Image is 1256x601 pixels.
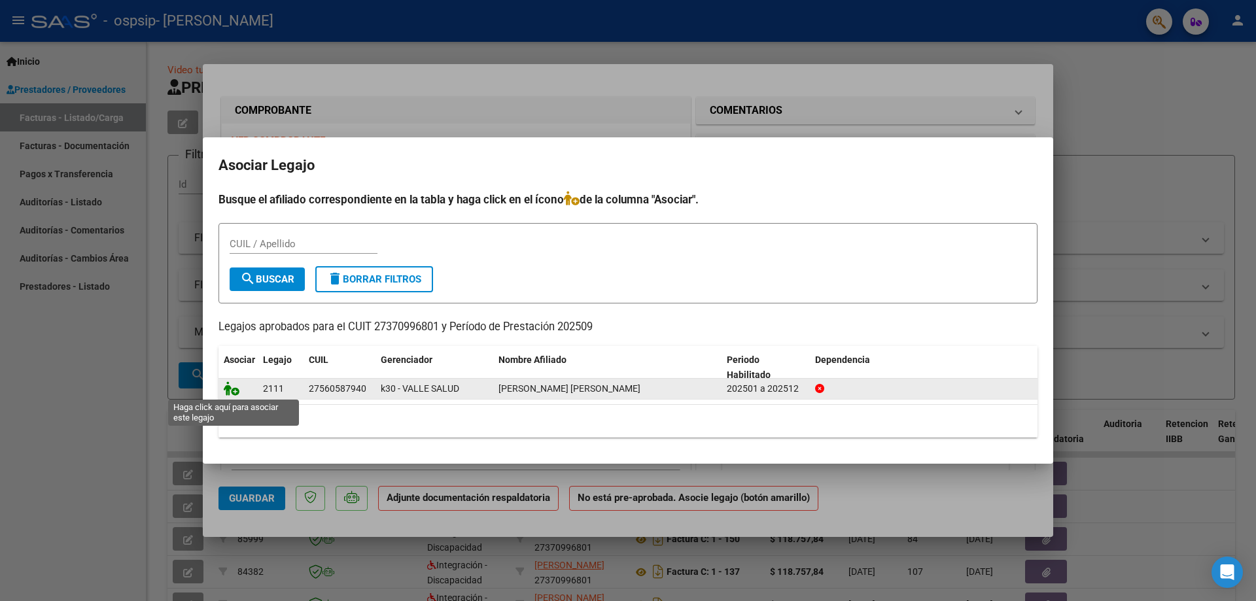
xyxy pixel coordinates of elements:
[381,354,432,365] span: Gerenciador
[263,354,292,365] span: Legajo
[218,153,1038,178] h2: Asociar Legajo
[327,271,343,286] mat-icon: delete
[240,273,294,285] span: Buscar
[493,346,722,389] datatable-header-cell: Nombre Afiliado
[218,405,1038,438] div: 1 registros
[304,346,375,389] datatable-header-cell: CUIL
[218,346,258,389] datatable-header-cell: Asociar
[727,354,771,380] span: Periodo Habilitado
[309,354,328,365] span: CUIL
[258,346,304,389] datatable-header-cell: Legajo
[727,381,805,396] div: 202501 a 202512
[218,319,1038,335] p: Legajos aprobados para el CUIT 27370996801 y Período de Prestación 202509
[327,273,421,285] span: Borrar Filtros
[1212,557,1243,588] div: Open Intercom Messenger
[498,383,640,394] span: HANECK CIARA MARIA
[263,383,284,394] span: 2111
[309,381,366,396] div: 27560587940
[722,346,810,389] datatable-header-cell: Periodo Habilitado
[815,354,870,365] span: Dependencia
[240,271,256,286] mat-icon: search
[224,354,255,365] span: Asociar
[810,346,1038,389] datatable-header-cell: Dependencia
[381,383,459,394] span: k30 - VALLE SALUD
[218,191,1038,208] h4: Busque el afiliado correspondiente en la tabla y haga click en el ícono de la columna "Asociar".
[230,267,305,291] button: Buscar
[375,346,493,389] datatable-header-cell: Gerenciador
[498,354,567,365] span: Nombre Afiliado
[315,266,433,292] button: Borrar Filtros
